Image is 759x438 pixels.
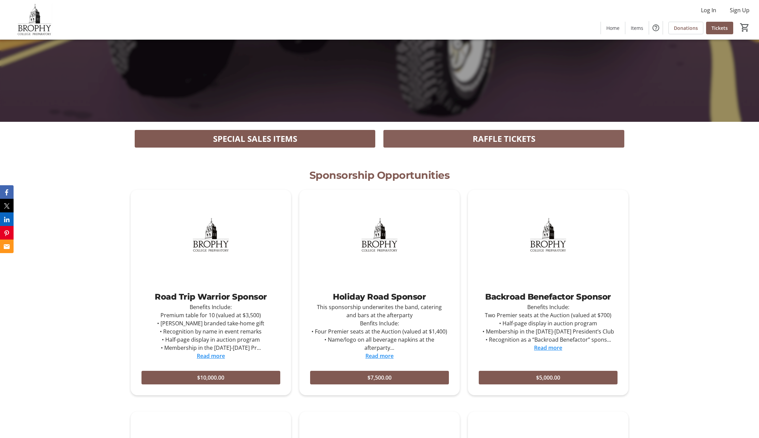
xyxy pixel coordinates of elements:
[606,24,620,32] span: Home
[310,371,449,384] button: $7,500.00
[367,374,392,382] span: $7,500.00
[365,352,394,360] a: Read more
[141,371,280,384] button: $10,000.00
[213,133,297,145] span: SPECIAL SALES ITEMS
[383,130,624,148] button: RAFFLE TICKETS
[299,190,460,280] img: Holiday Road Sponsor
[310,303,449,352] div: This sponsorship underwrites the band, catering and bars at the afterparty Benfits Include: • Fou...
[141,303,280,352] div: Benefits Include: Premium table for 10 (valued at $3,500) • [PERSON_NAME] branded take-home gift ...
[649,21,663,35] button: Help
[724,5,755,16] button: Sign Up
[479,371,618,384] button: $5,000.00
[141,291,280,303] div: Road Trip Warrior Sponsor
[310,291,449,303] div: Holiday Road Sponsor
[479,291,618,303] div: Backroad Benefactor Sponsor
[468,190,628,280] img: Backroad Benefactor Sponsor
[631,24,643,32] span: Items
[601,22,625,34] a: Home
[730,6,749,14] span: Sign Up
[668,22,703,34] a: Donations
[131,190,291,280] img: Road Trip Warrior Sponsor
[625,22,649,34] a: Items
[479,303,618,344] div: Benefits Include: Two Premier seats at the Auction (valued at $700) • Half-page display in auctio...
[197,374,224,382] span: $10,000.00
[701,6,716,14] span: Log In
[706,22,733,34] a: Tickets
[197,352,225,360] a: Read more
[135,130,376,148] button: SPECIAL SALES ITEMS
[674,24,698,32] span: Donations
[711,24,728,32] span: Tickets
[739,21,751,34] button: Cart
[309,169,450,182] span: Sponsorship Opportunities
[536,374,560,382] span: $5,000.00
[534,344,562,351] a: Read more
[473,133,535,145] span: RAFFLE TICKETS
[696,5,722,16] button: Log In
[4,3,64,37] img: Brophy College Preparatory 's Logo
